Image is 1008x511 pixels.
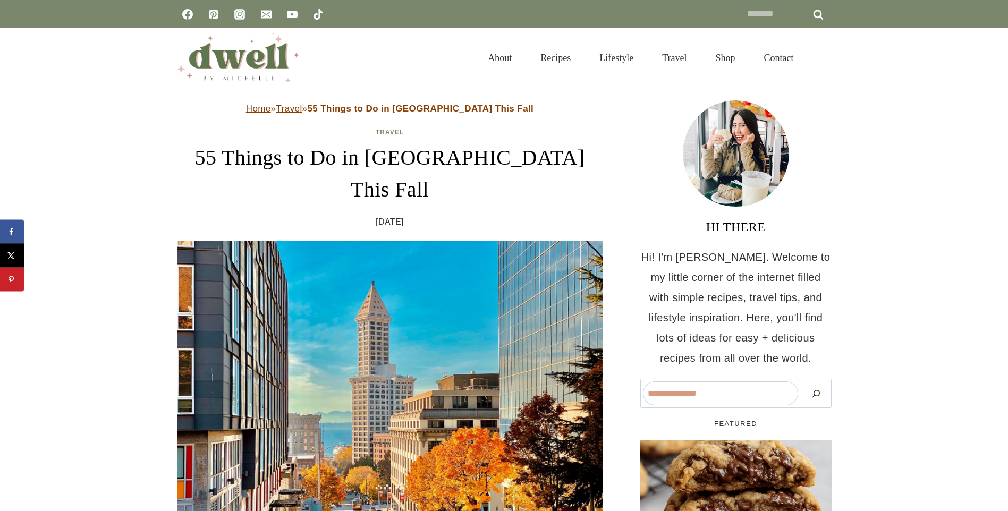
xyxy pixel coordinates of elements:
a: Contact [750,39,808,76]
img: DWELL by michelle [177,33,299,82]
a: Shop [701,39,749,76]
a: Travel [276,104,302,114]
a: TikTok [308,4,329,25]
h5: FEATURED [640,419,832,429]
button: Search [803,381,829,405]
a: Recipes [526,39,585,76]
strong: 55 Things to Do in [GEOGRAPHIC_DATA] This Fall [307,104,533,114]
p: Hi! I'm [PERSON_NAME]. Welcome to my little corner of the internet filled with simple recipes, tr... [640,247,832,368]
a: About [473,39,526,76]
time: [DATE] [376,214,404,230]
nav: Primary Navigation [473,39,808,76]
h1: 55 Things to Do in [GEOGRAPHIC_DATA] This Fall [177,142,603,206]
a: Lifestyle [585,39,648,76]
a: Email [256,4,277,25]
a: Pinterest [203,4,224,25]
button: View Search Form [814,49,832,67]
span: » » [246,104,533,114]
a: Travel [376,129,404,136]
a: YouTube [282,4,303,25]
a: Travel [648,39,701,76]
h3: HI THERE [640,217,832,236]
a: Home [246,104,271,114]
a: Instagram [229,4,250,25]
a: Facebook [177,4,198,25]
